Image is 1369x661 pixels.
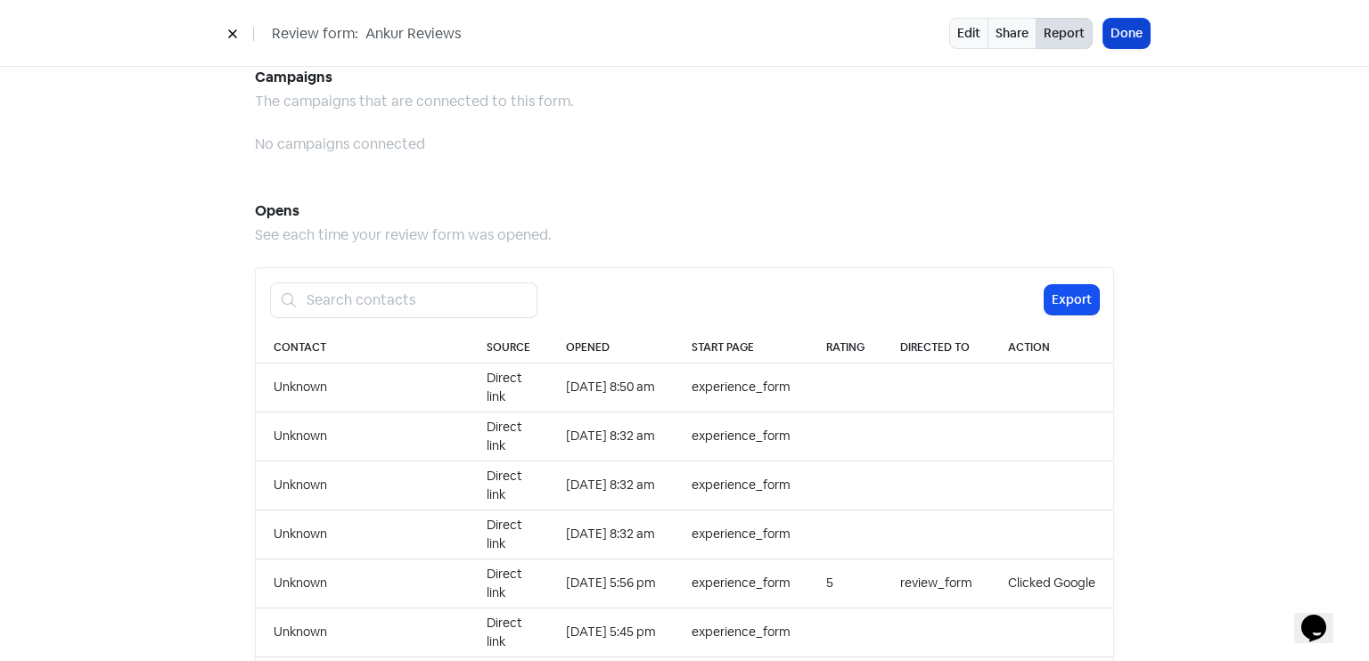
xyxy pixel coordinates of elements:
td: experience_form [674,412,808,461]
h5: Campaigns [255,64,1114,91]
td: Direct link [469,412,548,461]
th: Action [990,332,1113,363]
button: Export [1045,285,1099,314]
td: [DATE] 8:32 am [548,461,674,510]
td: 5 [808,559,882,608]
td: experience_form [674,559,808,608]
td: Unknown [256,412,469,461]
td: [DATE] 5:45 pm [548,608,674,657]
td: Clicked Google [990,559,1113,608]
td: Unknown [256,559,469,608]
div: No campaigns connected [255,134,1114,155]
td: [DATE] 8:50 am [548,363,674,412]
th: Opened [548,332,674,363]
button: Report [1036,18,1093,49]
td: experience_form [674,363,808,412]
td: experience_form [674,461,808,510]
td: Direct link [469,559,548,608]
th: Start page [674,332,808,363]
td: [DATE] 8:32 am [548,510,674,559]
td: [DATE] 5:56 pm [548,559,674,608]
td: Unknown [256,461,469,510]
iframe: chat widget [1294,590,1351,643]
div: The campaigns that are connected to this form. [255,91,1114,112]
td: Unknown [256,510,469,559]
td: experience_form [674,510,808,559]
td: Direct link [469,461,548,510]
th: Source [469,332,548,363]
td: Direct link [469,608,548,657]
div: See each time your review form was opened. [255,224,1114,246]
input: Search contacts [296,282,537,318]
th: Contact [256,332,469,363]
span: Review form: [272,23,358,45]
td: experience_form [674,608,808,657]
td: [DATE] 8:32 am [548,412,674,461]
td: Direct link [469,510,548,559]
th: Rating [808,332,882,363]
a: Edit [949,18,988,49]
a: Share [988,18,1037,49]
h5: Opens [255,198,1114,224]
th: Directed to [882,332,990,363]
td: Unknown [256,608,469,657]
button: Done [1103,19,1150,48]
td: Unknown [256,363,469,412]
td: review_form [882,559,990,608]
td: Direct link [469,363,548,412]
